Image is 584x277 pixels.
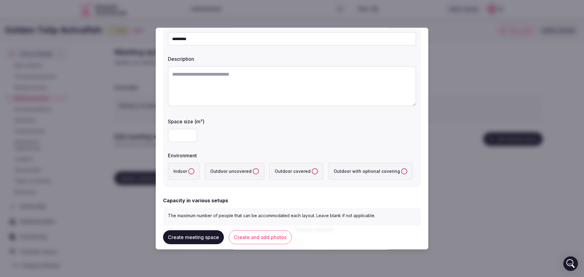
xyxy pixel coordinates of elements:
label: Space size (m²) [168,119,416,124]
p: The maximum number of people that can be accommodated each layout. Leave blank if not applicable. [168,213,416,219]
label: Outdoor with optional covering [328,163,413,180]
button: Indoor [188,168,194,174]
label: Description [168,56,416,61]
button: Outdoor uncovered [253,168,259,174]
label: Environment [168,153,416,158]
button: Outdoor covered [312,168,318,174]
label: Indoor [168,163,200,180]
label: Outdoor uncovered [205,163,264,180]
h2: Capacity in various setups [163,197,228,204]
button: Outdoor with optional covering [401,168,407,174]
button: Create meeting space [163,231,224,245]
button: Create and add photos [229,231,292,245]
label: Outdoor covered [269,163,323,180]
